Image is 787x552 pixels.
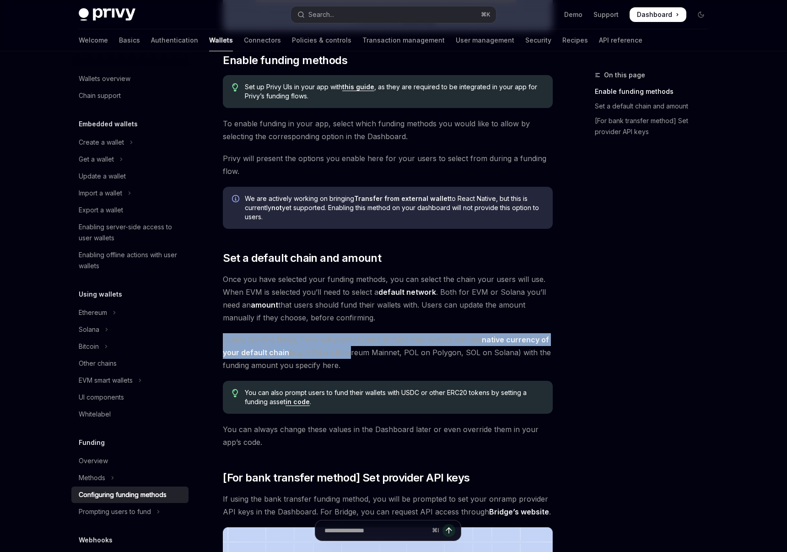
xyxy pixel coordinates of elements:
a: API reference [599,29,642,51]
span: You can always change these values in the Dashboard later or even override them in your app’s code. [223,423,553,449]
a: UI components [71,389,189,406]
a: [For bank transfer method] Set provider API keys [595,114,716,139]
a: Authentication [151,29,198,51]
span: To enable funding in your app, select which funding methods you would like to allow by selecting ... [223,117,553,143]
div: Create a wallet [79,137,124,148]
span: ⌘ K [481,11,491,18]
button: Open search [291,6,496,23]
strong: Transfer from external wallet [354,195,450,202]
div: Wallets overview [79,73,130,84]
a: Wallets [209,29,233,51]
span: On this page [604,70,645,81]
a: Update a wallet [71,168,189,184]
div: Methods [79,472,105,483]
a: Enabling server-side access to user wallets [71,219,189,246]
span: You can also prompt users to fund their wallets with USDC or other ERC20 tokens by setting a fund... [245,388,544,406]
button: Toggle EVM smart wallets section [71,372,189,389]
button: Toggle Get a wallet section [71,151,189,168]
span: Privy will present the options you enable here for your users to select from during a funding flow. [223,152,553,178]
div: Export a wallet [79,205,123,216]
h5: Using wallets [79,289,122,300]
svg: Tip [232,83,238,92]
button: Toggle dark mode [694,7,708,22]
a: Wallets overview [71,70,189,87]
svg: Info [232,195,241,204]
div: EVM smart wallets [79,375,133,386]
span: Set up Privy UIs in your app with , as they are required to be integrated in your app for Privy’s... [245,82,544,101]
div: Solana [79,324,99,335]
div: Other chains [79,358,117,369]
button: Toggle Import a wallet section [71,185,189,201]
button: Toggle Methods section [71,470,189,486]
a: Policies & controls [292,29,351,51]
div: Enabling server-side access to user wallets [79,222,183,244]
div: Ethereum [79,307,107,318]
div: UI components [79,392,124,403]
div: Bitcoin [79,341,99,352]
div: Configuring funding methods [79,489,167,500]
a: Recipes [562,29,588,51]
div: Import a wallet [79,188,122,199]
a: in code [286,398,310,406]
div: Whitelabel [79,409,111,420]
a: Other chains [71,355,189,372]
a: Enabling offline actions with user wallets [71,247,189,274]
a: Enable funding methods [595,84,716,99]
span: [For bank transfer method] Set provider API keys [223,471,469,485]
div: Overview [79,455,108,466]
input: Ask a question... [324,520,428,541]
a: Whitelabel [71,406,189,422]
span: If using the bank transfer funding method, you will be prompted to set your onramp provider API k... [223,492,553,518]
button: Toggle Solana section [71,321,189,338]
a: Connectors [244,29,281,51]
div: Prompting users to fund [79,506,151,517]
a: Basics [119,29,140,51]
a: Security [525,29,551,51]
a: Welcome [79,29,108,51]
div: Update a wallet [79,171,126,182]
div: Get a wallet [79,154,114,165]
strong: default network [378,287,436,297]
button: Toggle Ethereum section [71,304,189,321]
a: Overview [71,453,189,469]
div: Search... [308,9,334,20]
span: During funding flows, Privy will prompt users to fund their wallets with the (e.g. ETH on Ethereu... [223,333,553,372]
button: Send message [442,524,455,537]
strong: not [271,204,282,211]
span: Enable funding methods [223,53,347,68]
h5: Funding [79,437,105,448]
div: Enabling offline actions with user wallets [79,249,183,271]
span: We are actively working on bringing to React Native, but this is currently yet supported. Enablin... [245,194,544,222]
h5: Embedded wallets [79,119,138,130]
strong: amount [251,300,278,309]
button: Toggle Create a wallet section [71,134,189,151]
a: Bridge’s website [489,507,549,517]
span: Once you have selected your funding methods, you can select the chain your users will use. When E... [223,273,553,324]
a: Set a default chain and amount [595,99,716,114]
a: Demo [564,10,582,19]
span: Dashboard [637,10,672,19]
div: Chain support [79,90,121,101]
a: Transaction management [362,29,445,51]
button: Toggle Bitcoin section [71,338,189,355]
span: Set a default chain and amount [223,251,381,265]
a: Configuring funding methods [71,487,189,503]
img: dark logo [79,8,135,21]
a: User management [456,29,514,51]
h5: Webhooks [79,535,113,546]
a: Support [593,10,619,19]
button: Toggle Prompting users to fund section [71,503,189,520]
a: Dashboard [630,7,686,22]
a: this guide [342,83,374,91]
a: Export a wallet [71,202,189,218]
a: Chain support [71,87,189,104]
svg: Tip [232,389,238,397]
